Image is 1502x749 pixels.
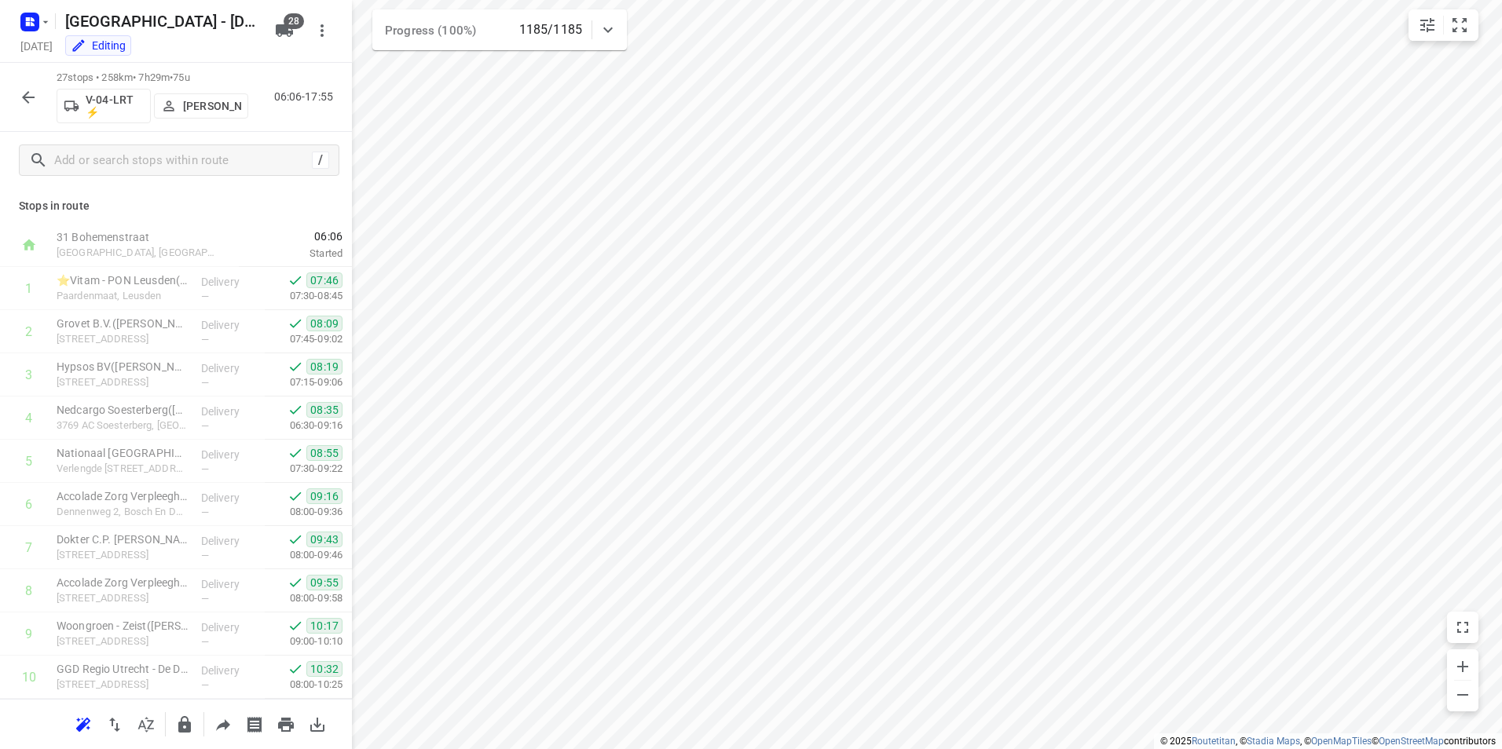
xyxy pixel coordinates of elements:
p: Nationaal Militair Museum(Georgina Catania) [57,445,189,461]
button: [PERSON_NAME] [154,93,248,119]
p: 1185/1185 [519,20,582,39]
div: You are currently in edit mode. [71,38,126,53]
svg: Done [288,272,303,288]
span: Download route [302,716,333,731]
span: Print shipping labels [239,716,270,731]
span: 07:46 [306,272,343,288]
h5: Project date [14,37,59,55]
span: — [201,334,209,345]
a: OpenMapTiles [1311,736,1372,747]
p: Nedcargo Soesterberg(Suzanne Spierings) [57,402,189,418]
span: 75u [173,71,189,83]
a: OpenStreetMap [1379,736,1444,747]
p: Dennenweg 2, Bosch En Duin [57,504,189,520]
span: — [201,290,209,302]
svg: Done [288,402,303,418]
span: 08:35 [306,402,343,418]
p: Delivery [201,576,259,592]
button: Fit zoom [1444,9,1475,41]
svg: Done [288,532,303,547]
p: Verlengde Paltzerweg 1, Soest [57,461,189,477]
p: 07:15-09:06 [265,374,343,390]
p: Grovet B.V.(Dennis van Hijum) [57,316,189,331]
p: Delivery [201,490,259,506]
p: 08:00-09:58 [265,590,343,606]
span: — [201,679,209,691]
span: 08:55 [306,445,343,461]
span: — [201,550,209,561]
svg: Done [288,488,303,504]
p: Started [239,246,343,261]
div: 4 [25,411,32,426]
div: small contained button group [1409,9,1478,41]
button: V-04-LRT ⚡ [57,89,151,123]
span: 28 [284,13,304,29]
div: 2 [25,324,32,339]
p: Verlengde Slotlaan 113, Zeist [57,547,189,563]
svg: Done [288,575,303,590]
svg: Done [288,316,303,331]
p: Delivery [201,317,259,333]
p: Paardenmaat, Leusden [57,288,189,304]
p: Delivery [201,274,259,290]
span: 09:16 [306,488,343,504]
span: — [201,420,209,432]
span: 06:06 [239,228,343,244]
svg: Done [288,618,303,634]
button: 28 [269,15,300,46]
svg: Done [288,445,303,461]
p: 27 stops • 258km • 7h29m [57,71,248,86]
div: Progress (100%)1185/1185 [372,9,627,50]
span: Progress (100%) [385,24,476,38]
span: Reverse route [99,716,130,731]
p: GGD Regio Utrecht - De Dreef(Cunera van der Plaats) [57,661,189,677]
h5: [GEOGRAPHIC_DATA] - [DATE] [59,9,262,34]
p: [PERSON_NAME] [183,100,241,112]
span: • [170,71,173,83]
span: Reoptimize route [68,716,99,731]
p: Hypsos BV(Juliette van Berkel) [57,359,189,374]
p: Delivery [201,360,259,376]
p: Delivery [201,663,259,678]
p: 06:30-09:16 [265,418,343,433]
span: 08:19 [306,359,343,374]
p: 07:30-08:45 [265,288,343,304]
p: [STREET_ADDRESS] [57,634,189,649]
div: 7 [25,540,32,555]
p: Accolade Zorg Verpleeghuis - Villa l’Abri(Hans Schutte) [57,575,189,590]
p: Delivery [201,619,259,635]
p: [STREET_ADDRESS] [57,677,189,692]
a: Routetitan [1192,736,1236,747]
p: [STREET_ADDRESS] [57,590,189,606]
p: ⭐Vitam - PON Leusden(Restaurant Medewerker/ Nella) [57,272,189,288]
li: © 2025 , © , © © contributors [1160,736,1496,747]
span: — [201,506,209,518]
span: — [201,636,209,648]
span: Print route [270,716,302,731]
p: Delivery [201,533,259,549]
svg: Done [288,661,303,677]
div: 9 [25,627,32,641]
p: [GEOGRAPHIC_DATA], [GEOGRAPHIC_DATA] [57,245,220,261]
p: Dokter C.P. van Leersumschool - Zeist(Carola van der Slot) [57,532,189,547]
p: Centurionbaan 140, Soesterberg [57,331,189,347]
p: V-04-LRT ⚡ [86,93,144,119]
button: Map settings [1412,9,1443,41]
button: Lock route [169,709,200,740]
p: 31 Bohemenstraat [57,229,220,245]
span: 10:32 [306,661,343,677]
a: Stadia Maps [1247,736,1300,747]
div: 1 [25,281,32,296]
p: 09:00-10:10 [265,634,343,649]
p: 07:45-09:02 [265,331,343,347]
p: Delivery [201,447,259,462]
span: 09:55 [306,575,343,590]
div: / [312,152,329,169]
p: Woongroen - Zeist(Mirjam van der Linde) [57,618,189,634]
div: 5 [25,454,32,469]
p: Accolade Zorg Verpleeghuis - De Wijngaard - Kelder(Hans Schutte) [57,488,189,504]
button: More [306,15,338,46]
span: 10:17 [306,618,343,634]
span: Share route [207,716,239,731]
p: Delivery [201,404,259,419]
